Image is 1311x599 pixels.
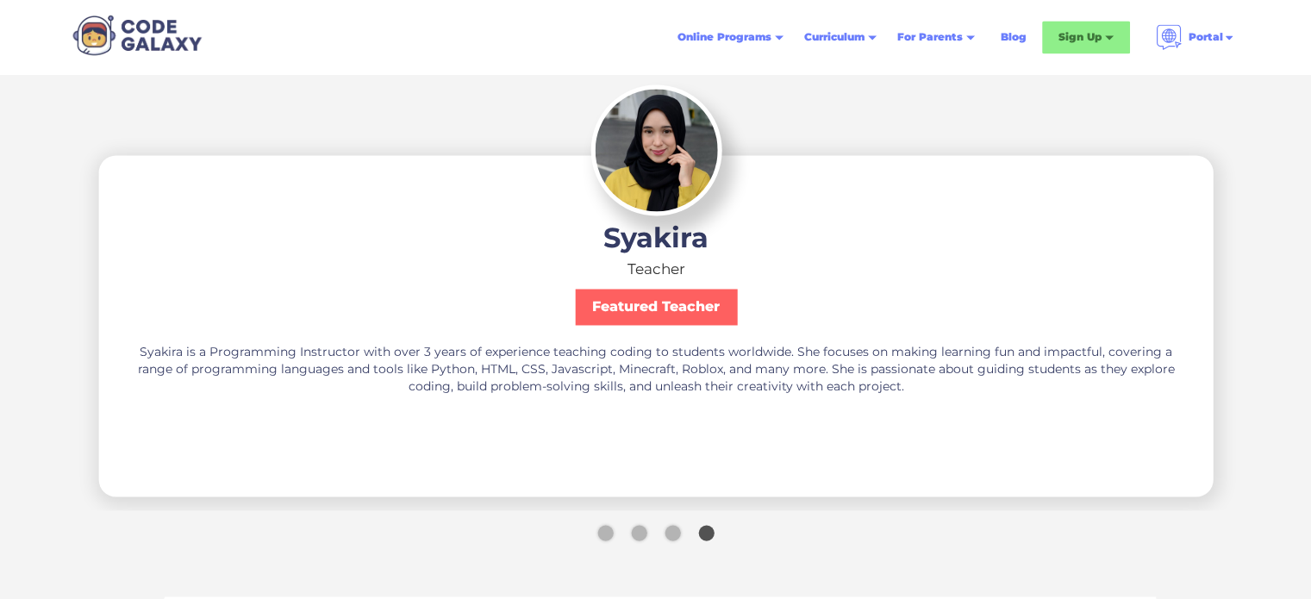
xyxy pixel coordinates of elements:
div: Curriculum [794,22,887,53]
div: Portal [1189,28,1223,46]
div: Show slide 1 of 4 [597,525,613,540]
strong: Syakira [603,221,709,254]
div: Online Programs [677,28,771,46]
div: For Parents [897,28,963,46]
div: For Parents [887,22,985,53]
div: Curriculum [804,28,865,46]
div: Sign Up [1042,21,1130,53]
div: Portal [1146,17,1245,57]
a: Blog [990,22,1037,53]
div: Sign Up [1058,28,1102,46]
div: Featured Teacher [575,289,737,325]
div: Show slide 3 of 4 [665,525,680,540]
div: Show slide 4 of 4 [698,525,714,540]
div: Online Programs [667,22,794,53]
div: Syakira is a Programming Instructor with over 3 years of experience teaching coding to students w... [127,343,1186,395]
div: Show slide 2 of 4 [631,525,646,540]
div: Teacher [627,260,685,278]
